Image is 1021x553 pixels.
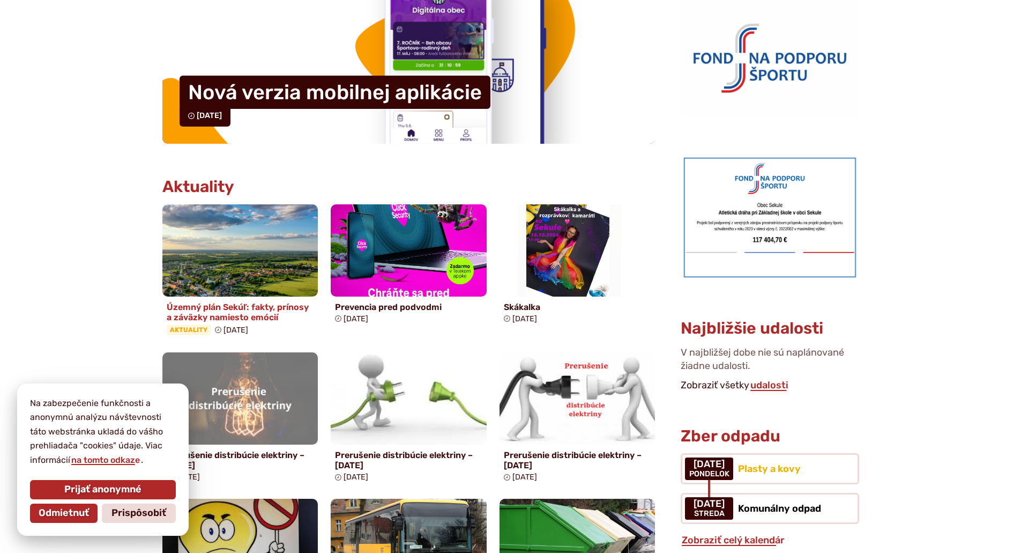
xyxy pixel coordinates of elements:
[689,459,729,470] span: [DATE]
[681,378,859,394] p: Zobraziť všetky
[694,499,725,510] span: [DATE]
[70,455,141,465] a: na tomto odkaze
[738,503,821,514] span: Komunálny odpad
[681,320,823,337] h3: Najbližšie udalosti
[162,204,318,340] a: Územný plán Sekúľ: fakty, prínosy a záväzky namiesto emócií Aktuality [DATE]
[694,510,725,518] span: streda
[344,314,368,323] span: [DATE]
[39,507,89,519] span: Odmietnuť
[344,473,368,482] span: [DATE]
[30,396,176,467] p: Na zabezpečenie funkčnosti a anonymnú analýzu návštevnosti táto webstránka ukladá do vášho prehli...
[738,463,801,475] span: Plasty a kovy
[167,302,314,322] h4: Územný plán Sekúľ: fakty, prínosy a záväzky namiesto emócií
[504,302,651,312] h4: Skákalka
[197,111,222,120] span: [DATE]
[30,504,98,523] button: Odmietnuť
[681,346,859,377] p: V najbližšej dobe nie sú naplánované žiadne udalosti.
[335,450,482,470] h4: Prerušenie distribúcie elektriny – [DATE]
[681,427,859,445] h3: Zber odpadu
[223,326,248,335] span: [DATE]
[689,470,729,478] span: pondelok
[681,154,859,280] img: draha.png
[167,450,314,470] h4: Prerušenie distribúcie elektriny – [DATE]
[162,352,318,486] a: Prerušenie distribúcie elektriny – [DATE] [DATE]
[500,352,655,486] a: Prerušenie distribúcie elektriny – [DATE] [DATE]
[64,484,141,496] span: Prijať anonymné
[331,204,487,328] a: Prevencia pred podvodmi [DATE]
[681,493,859,524] a: Komunálny odpad [DATE] streda
[504,450,651,470] h4: Prerušenie distribúcie elektriny – [DATE]
[512,473,537,482] span: [DATE]
[102,504,176,523] button: Prispôsobiť
[749,379,789,391] a: Zobraziť všetky udalosti
[500,204,655,328] a: Skákalka [DATE]
[335,302,482,312] h4: Prevencia pred podvodmi
[111,507,166,519] span: Prispôsobiť
[30,480,176,499] button: Prijať anonymné
[512,314,537,323] span: [DATE]
[681,534,786,546] a: Zobraziť celý kalendár
[162,178,234,196] h3: Aktuality
[180,76,490,109] h4: Nová verzia mobilnej aplikácie
[331,352,487,486] a: Prerušenie distribúcie elektriny – [DATE] [DATE]
[167,325,211,335] span: Aktuality
[681,453,859,484] a: Plasty a kovy [DATE] pondelok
